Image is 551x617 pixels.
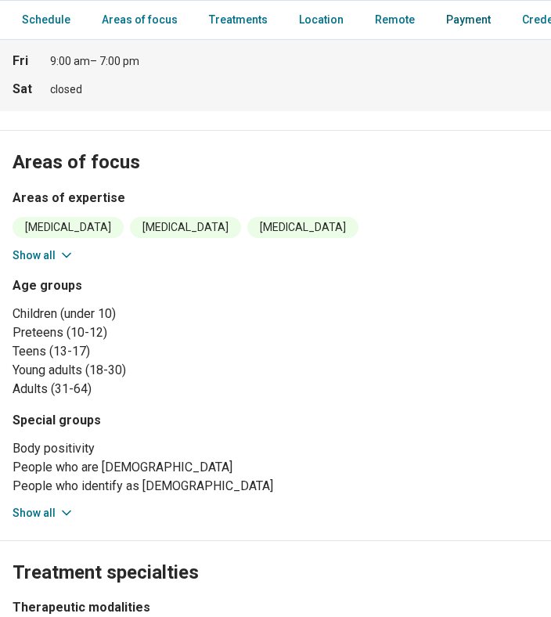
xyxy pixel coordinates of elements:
a: Location [290,4,353,36]
div: 9:00 am – 7:00 pm [50,53,139,70]
li: Children (under 10) [13,305,538,323]
button: Show all [13,247,74,264]
div: closed [50,81,538,99]
li: [MEDICAL_DATA] [130,217,241,238]
button: Show all [13,505,74,521]
a: Remote [366,4,424,36]
li: People who are [DEMOGRAPHIC_DATA] [13,458,538,477]
h3: Age groups [13,276,538,295]
li: Young adults (18-30) [13,361,538,380]
li: Teens (13-17) [13,342,538,361]
strong: Fri [13,52,41,70]
a: Treatments [200,4,277,36]
li: [MEDICAL_DATA] [13,217,124,238]
li: [MEDICAL_DATA] [247,217,358,238]
li: Body positivity [13,439,538,458]
a: Payment [437,4,500,36]
a: Schedule [3,4,80,36]
h3: Therapeutic modalities [13,598,538,617]
h2: Treatment specialties [13,522,538,586]
h3: Special groups [13,411,538,430]
strong: Sat [13,80,41,99]
li: Preteens (10-12) [13,323,538,342]
a: Areas of focus [92,4,187,36]
li: People who identify as [DEMOGRAPHIC_DATA] [13,477,538,496]
h2: Areas of focus [13,112,538,176]
h3: Areas of expertise [13,189,538,207]
li: Adults (31-64) [13,380,538,399]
